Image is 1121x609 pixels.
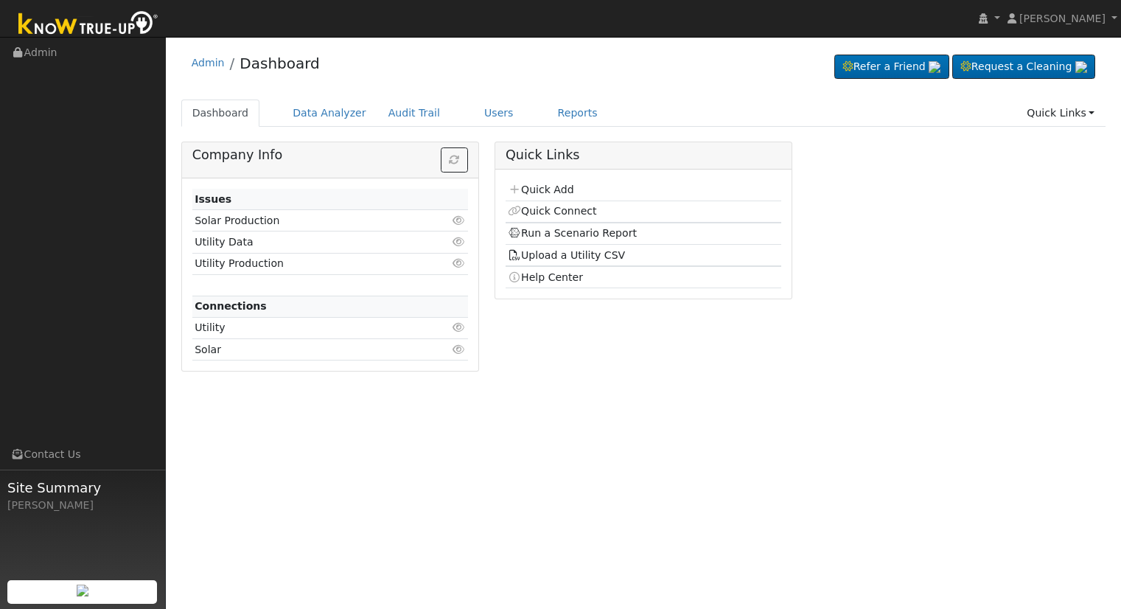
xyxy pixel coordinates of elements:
i: Click to view [453,322,466,333]
td: Solar Production [192,210,424,232]
a: Data Analyzer [282,100,377,127]
a: Users [473,100,525,127]
a: Help Center [508,271,583,283]
i: Click to view [453,215,466,226]
i: Click to view [453,258,466,268]
h5: Company Info [192,147,468,163]
a: Run a Scenario Report [508,227,637,239]
a: Admin [192,57,225,69]
i: Click to view [453,344,466,355]
img: retrieve [77,585,88,596]
a: Quick Links [1016,100,1106,127]
strong: Issues [195,193,231,205]
td: Utility Data [192,232,424,253]
a: Upload a Utility CSV [508,249,625,261]
div: [PERSON_NAME] [7,498,158,513]
td: Solar [192,339,424,361]
a: Refer a Friend [834,55,949,80]
h5: Quick Links [506,147,781,163]
img: retrieve [1075,61,1087,73]
span: [PERSON_NAME] [1019,13,1106,24]
td: Utility [192,317,424,338]
span: Site Summary [7,478,158,498]
a: Quick Connect [508,205,596,217]
td: Utility Production [192,253,424,274]
a: Dashboard [240,55,320,72]
a: Request a Cleaning [952,55,1095,80]
i: Click to view [453,237,466,247]
strong: Connections [195,300,267,312]
a: Audit Trail [377,100,451,127]
img: Know True-Up [11,8,166,41]
a: Dashboard [181,100,260,127]
a: Quick Add [508,184,573,195]
img: retrieve [929,61,940,73]
a: Reports [547,100,609,127]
